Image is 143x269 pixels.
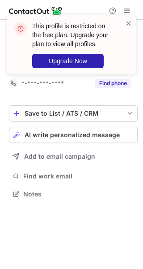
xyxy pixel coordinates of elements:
span: AI write personalized message [25,131,120,139]
img: ContactOut v5.3.10 [9,5,63,16]
img: error [13,22,28,36]
button: save-profile-one-click [9,105,138,121]
div: Save to List / ATS / CRM [25,110,122,117]
span: Notes [23,190,134,198]
span: Find work email [23,172,134,180]
button: Notes [9,188,138,200]
button: Add to email campaign [9,148,138,165]
span: Add to email campaign [24,153,95,160]
header: This profile is restricted on the free plan. Upgrade your plan to view all profiles. [32,22,114,48]
button: AI write personalized message [9,127,138,143]
button: Find work email [9,170,138,182]
span: Upgrade Now [49,57,87,65]
button: Upgrade Now [32,54,104,68]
